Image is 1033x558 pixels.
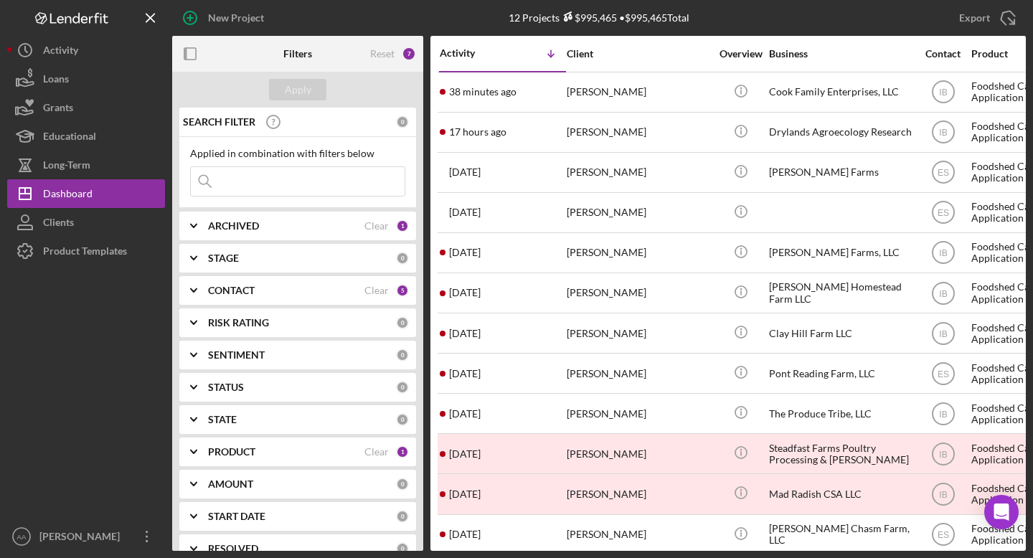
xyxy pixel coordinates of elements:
[7,93,165,122] button: Grants
[208,543,258,554] b: RESOLVED
[567,516,710,554] div: [PERSON_NAME]
[449,328,481,339] time: 2025-09-29 13:59
[208,382,244,393] b: STATUS
[190,148,405,159] div: Applied in combination with filters below
[43,151,90,183] div: Long-Term
[509,11,689,24] div: 12 Projects • $995,465 Total
[7,237,165,265] button: Product Templates
[449,126,506,138] time: 2025-10-06 22:18
[769,394,912,432] div: The Produce Tribe, LLC
[567,234,710,272] div: [PERSON_NAME]
[567,113,710,151] div: [PERSON_NAME]
[939,328,947,339] text: IB
[43,36,78,68] div: Activity
[7,151,165,179] button: Long-Term
[769,113,912,151] div: Drylands Agroecology Research
[567,354,710,392] div: [PERSON_NAME]
[208,478,253,490] b: AMOUNT
[567,475,710,513] div: [PERSON_NAME]
[43,237,127,269] div: Product Templates
[396,349,409,361] div: 0
[567,153,710,191] div: [PERSON_NAME]
[769,354,912,392] div: Pont Reading Farm, LLC
[714,48,768,60] div: Overview
[172,4,278,32] button: New Project
[449,86,516,98] time: 2025-10-07 14:35
[937,369,948,379] text: ES
[208,317,269,328] b: RISK RATING
[43,93,73,126] div: Grants
[939,128,947,138] text: IB
[449,408,481,420] time: 2025-09-16 17:39
[449,287,481,298] time: 2025-09-29 17:38
[937,208,948,218] text: ES
[567,274,710,312] div: [PERSON_NAME]
[440,47,503,59] div: Activity
[396,413,409,426] div: 0
[7,179,165,208] button: Dashboard
[939,288,947,298] text: IB
[208,285,255,296] b: CONTACT
[560,11,617,24] div: $995,465
[396,219,409,232] div: 1
[43,208,74,240] div: Clients
[285,79,311,100] div: Apply
[208,349,265,361] b: SENTIMENT
[945,4,1026,32] button: Export
[567,48,710,60] div: Client
[939,449,947,459] text: IB
[449,166,481,178] time: 2025-10-06 15:05
[769,516,912,554] div: [PERSON_NAME] Chasm Farm, LLC
[208,414,237,425] b: STATE
[959,4,990,32] div: Export
[449,529,481,540] time: 2025-04-21 18:32
[769,48,912,60] div: Business
[937,168,948,178] text: ES
[396,542,409,555] div: 0
[7,36,165,65] button: Activity
[449,488,481,500] time: 2025-08-26 12:59
[370,48,395,60] div: Reset
[769,475,912,513] div: Mad Radish CSA LLC
[449,207,481,218] time: 2025-10-02 15:18
[449,368,481,379] time: 2025-09-19 03:59
[396,284,409,297] div: 5
[567,194,710,232] div: [PERSON_NAME]
[567,73,710,111] div: [PERSON_NAME]
[449,448,481,460] time: 2025-09-15 17:36
[7,208,165,237] button: Clients
[208,446,255,458] b: PRODUCT
[402,47,416,61] div: 7
[43,65,69,97] div: Loans
[396,115,409,128] div: 0
[364,446,389,458] div: Clear
[183,116,255,128] b: SEARCH FILTER
[17,533,27,541] text: AA
[396,381,409,394] div: 0
[769,274,912,312] div: [PERSON_NAME] Homestead Farm LLC
[769,153,912,191] div: [PERSON_NAME] Farms
[396,252,409,265] div: 0
[937,530,948,540] text: ES
[769,73,912,111] div: Cook Family Enterprises, LLC
[208,252,239,264] b: STAGE
[769,234,912,272] div: [PERSON_NAME] Farms, LLC
[7,65,165,93] button: Loans
[449,247,481,258] time: 2025-10-01 20:05
[269,79,326,100] button: Apply
[208,220,259,232] b: ARCHIVED
[396,445,409,458] div: 1
[396,510,409,523] div: 0
[7,122,165,151] button: Educational
[769,314,912,352] div: Clay Hill Farm LLC
[364,220,389,232] div: Clear
[43,122,96,154] div: Educational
